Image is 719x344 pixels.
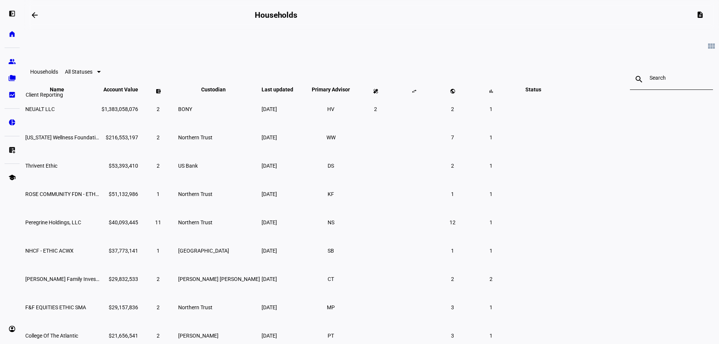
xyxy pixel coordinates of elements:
[262,276,277,282] span: [DATE]
[5,26,20,42] a: home
[25,191,100,197] span: ROSE COMMUNITY FDN - ETHIC
[178,191,212,197] span: Northern Trust
[101,152,139,179] td: $53,393,410
[490,276,493,282] span: 2
[25,304,86,310] span: F&F EQUITIES ETHIC SMA
[696,11,704,19] mat-icon: description
[707,42,716,51] mat-icon: view_module
[324,131,338,144] li: WW
[255,11,297,20] h2: Households
[178,106,192,112] span: BONY
[25,248,74,254] span: NHCF - ETHIC ACWX
[451,304,454,310] span: 3
[262,191,277,197] span: [DATE]
[178,248,229,254] span: [GEOGRAPHIC_DATA]
[8,174,16,181] eth-mat-symbol: school
[262,248,277,254] span: [DATE]
[324,159,338,173] li: DS
[262,134,277,140] span: [DATE]
[490,304,493,310] span: 1
[490,248,493,254] span: 1
[101,123,139,151] td: $216,553,197
[178,333,219,339] span: [PERSON_NAME]
[101,208,139,236] td: $40,093,445
[324,329,338,342] li: PT
[101,265,139,293] td: $29,832,533
[324,272,338,286] li: CT
[262,333,277,339] span: [DATE]
[25,163,57,169] span: Thrivent Ethic
[650,75,693,81] input: Search
[324,301,338,314] li: MP
[8,119,16,126] eth-mat-symbol: pie_chart
[262,163,277,169] span: [DATE]
[50,86,75,93] span: Name
[451,134,454,140] span: 7
[8,325,16,333] eth-mat-symbol: account_circle
[178,163,198,169] span: US Bank
[8,10,16,17] eth-mat-symbol: left_panel_open
[451,106,454,112] span: 2
[178,134,212,140] span: Northern Trust
[25,219,81,225] span: Peregrine Holdings, LLC
[8,91,16,99] eth-mat-symbol: bid_landscape
[451,248,454,254] span: 1
[490,163,493,169] span: 1
[262,86,305,93] span: Last updated
[490,333,493,339] span: 1
[178,219,212,225] span: Northern Trust
[30,69,58,75] eth-data-table-title: Households
[25,333,78,339] span: College Of The Atlantic
[157,191,160,197] span: 1
[490,191,493,197] span: 1
[5,54,20,69] a: group
[30,11,39,20] mat-icon: arrow_backwards
[324,244,338,258] li: SB
[450,219,456,225] span: 12
[5,115,20,130] a: pie_chart
[451,191,454,197] span: 1
[25,106,55,112] span: NEUALT LLC
[101,237,139,264] td: $37,773,141
[178,304,212,310] span: Northern Trust
[8,30,16,38] eth-mat-symbol: home
[65,69,92,75] span: All Statuses
[490,219,493,225] span: 1
[157,276,160,282] span: 2
[101,180,139,208] td: $51,132,986
[5,87,20,102] a: bid_landscape
[23,90,66,99] div: Client Reporting
[630,75,648,84] mat-icon: search
[101,95,139,123] td: $1,383,058,076
[5,71,20,86] a: folder_copy
[8,74,16,82] eth-mat-symbol: folder_copy
[490,134,493,140] span: 1
[306,86,356,93] span: Primary Advisor
[157,134,160,140] span: 2
[451,333,454,339] span: 3
[201,86,237,93] span: Custodian
[324,187,338,201] li: KF
[157,333,160,339] span: 2
[324,102,338,116] li: HV
[262,219,277,225] span: [DATE]
[157,304,160,310] span: 2
[157,163,160,169] span: 2
[101,293,139,321] td: $29,157,836
[178,276,260,282] span: [PERSON_NAME] [PERSON_NAME]
[324,216,338,229] li: NS
[8,146,16,154] eth-mat-symbol: list_alt_add
[451,276,454,282] span: 2
[374,106,377,112] span: 2
[25,134,102,140] span: California Wellness Foundation
[490,106,493,112] span: 1
[103,86,138,93] span: Account Value
[157,248,160,254] span: 1
[25,276,125,282] span: Broz Family Investments (BFI)
[155,219,161,225] span: 11
[520,86,547,93] span: Status
[451,163,454,169] span: 2
[262,304,277,310] span: [DATE]
[262,106,277,112] span: [DATE]
[8,58,16,65] eth-mat-symbol: group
